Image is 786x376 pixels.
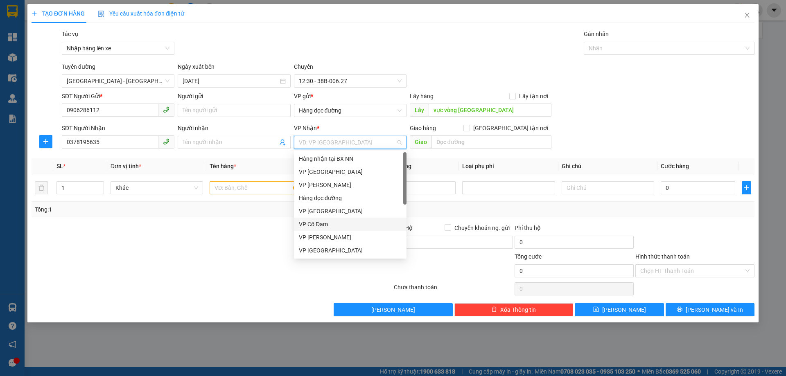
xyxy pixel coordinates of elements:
span: Đơn vị tính [111,163,141,169]
span: Giao hàng [410,125,436,131]
span: Lấy hàng [410,93,434,99]
label: Tác vụ [62,31,78,37]
div: SĐT Người Nhận [62,124,174,133]
span: Lấy tận nơi [516,92,551,101]
div: VP Hà Đông [294,205,407,218]
div: Hàng nhận tại BX NN [299,154,402,163]
input: Ghi Chú [562,181,654,194]
span: Hà Nội - Hà Tĩnh [67,75,169,87]
div: Ngày xuất bến [178,62,290,74]
span: Khác [115,182,198,194]
th: Loại phụ phí [459,158,558,174]
button: [PERSON_NAME] [334,303,453,316]
span: Tên hàng [210,163,236,169]
span: Nhập hàng lên xe [67,42,169,54]
span: Hàng dọc đường [299,104,402,117]
div: VP [PERSON_NAME] [299,233,402,242]
div: Phí thu hộ [515,223,634,236]
button: plus [742,181,751,194]
input: VD: Bàn, Ghế [210,181,302,194]
div: Người gửi [178,92,290,101]
div: VP [GEOGRAPHIC_DATA] [299,167,402,176]
span: SL [56,163,63,169]
span: close [744,12,750,18]
div: VP Cổ Đạm [294,218,407,231]
button: save[PERSON_NAME] [575,303,664,316]
div: Tổng: 1 [35,205,303,214]
span: phone [163,106,169,113]
span: plus [40,138,52,145]
span: Yêu cầu xuất hóa đơn điện tử [98,10,184,17]
span: Xóa Thông tin [500,305,536,314]
input: 0 [381,181,456,194]
span: plus [742,185,750,191]
span: phone [163,138,169,145]
span: Tổng cước [515,253,542,260]
span: [PERSON_NAME] [602,305,646,314]
div: VP [GEOGRAPHIC_DATA] [299,207,402,216]
div: Chuyến [294,62,407,74]
button: printer[PERSON_NAME] và In [666,303,754,316]
input: Dọc đường [431,135,551,149]
span: user-add [279,139,286,146]
span: 12:30 - 38B-006.27 [299,75,402,87]
div: Tuyến đường [62,62,174,74]
span: Thu Hộ [394,225,413,231]
span: Chuyển khoản ng. gửi [451,223,513,232]
button: plus [39,135,52,148]
button: deleteXóa Thông tin [454,303,574,316]
span: VP Nhận [294,125,317,131]
label: Gán nhãn [584,31,609,37]
div: Người nhận [178,124,290,133]
label: Hình thức thanh toán [635,253,690,260]
span: printer [677,306,682,313]
span: [PERSON_NAME] và In [686,305,743,314]
th: Ghi chú [558,158,657,174]
div: Chưa thanh toán [393,283,514,297]
div: VP Cổ Đạm [299,220,402,229]
div: VP Xuân Giang [294,244,407,257]
div: VP gửi [294,92,407,101]
span: save [593,306,599,313]
span: [GEOGRAPHIC_DATA] tận nơi [470,124,551,133]
div: VP [GEOGRAPHIC_DATA] [299,246,402,255]
span: [PERSON_NAME] [371,305,415,314]
div: VP [PERSON_NAME] [299,180,402,189]
div: Hàng dọc đường [299,194,402,203]
div: SĐT Người Gửi [62,92,174,101]
span: plus [32,11,37,16]
div: VP Hoàng Liệt [294,178,407,191]
button: delete [35,181,48,194]
span: Giao [410,135,431,149]
div: VP Cương Gián [294,231,407,244]
span: delete [491,306,497,313]
span: Cước hàng [661,163,689,169]
div: Hàng dọc đường [294,191,407,205]
input: Dọc đường [429,104,551,117]
button: Close [736,4,759,27]
span: Lấy [410,104,429,117]
div: Hàng nhận tại BX NN [294,152,407,165]
input: 15/09/2025 [183,77,278,86]
span: TẠO ĐƠN HÀNG [32,10,85,17]
img: icon [98,11,104,17]
div: VP Mỹ Đình [294,165,407,178]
